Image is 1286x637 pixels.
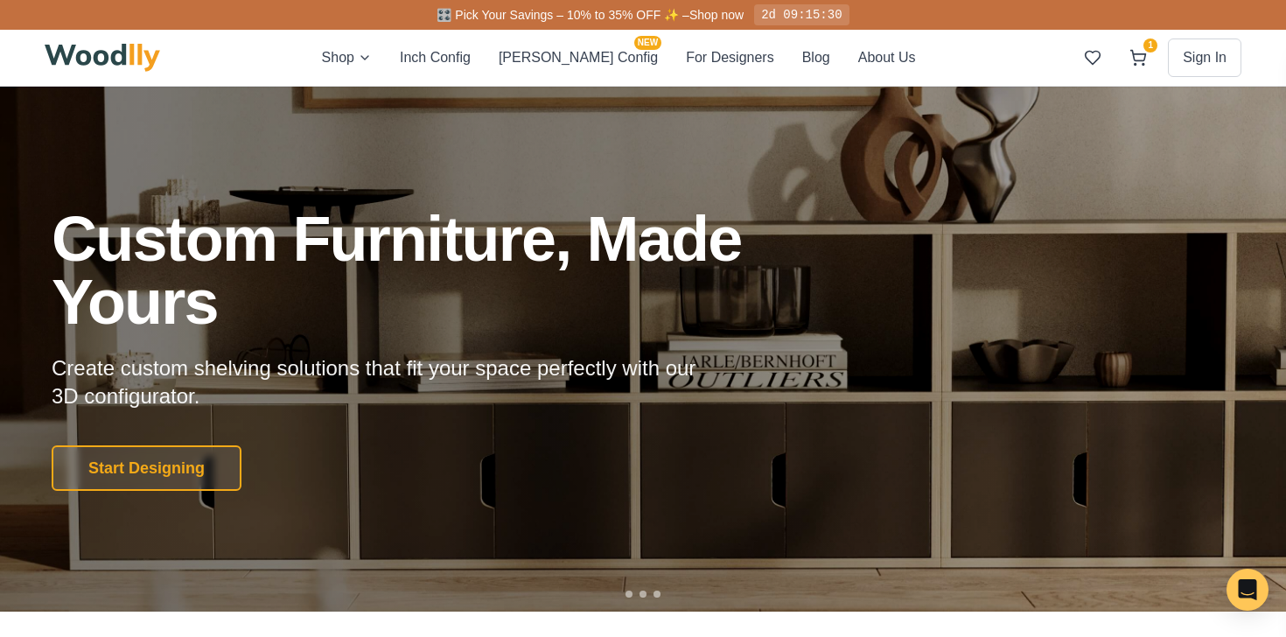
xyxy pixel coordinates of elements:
button: Shop [322,46,372,69]
button: [PERSON_NAME] ConfigNEW [499,46,658,69]
p: Create custom shelving solutions that fit your space perfectly with our 3D configurator. [52,354,723,410]
span: 1 [1143,38,1157,52]
h1: Custom Furniture, Made Yours [52,207,835,333]
span: 🎛️ Pick Your Savings – 10% to 35% OFF ✨ – [437,8,688,22]
button: Start Designing [52,445,241,491]
a: Shop now [689,8,744,22]
button: Inch Config [400,46,471,69]
button: Sign In [1168,38,1241,77]
button: For Designers [686,46,773,69]
img: Woodlly [45,44,160,72]
button: 1 [1122,42,1154,73]
div: 2d 09:15:30 [754,4,849,25]
button: About Us [858,46,916,69]
button: Blog [802,46,830,69]
span: NEW [634,36,661,50]
div: Open Intercom Messenger [1227,569,1269,611]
